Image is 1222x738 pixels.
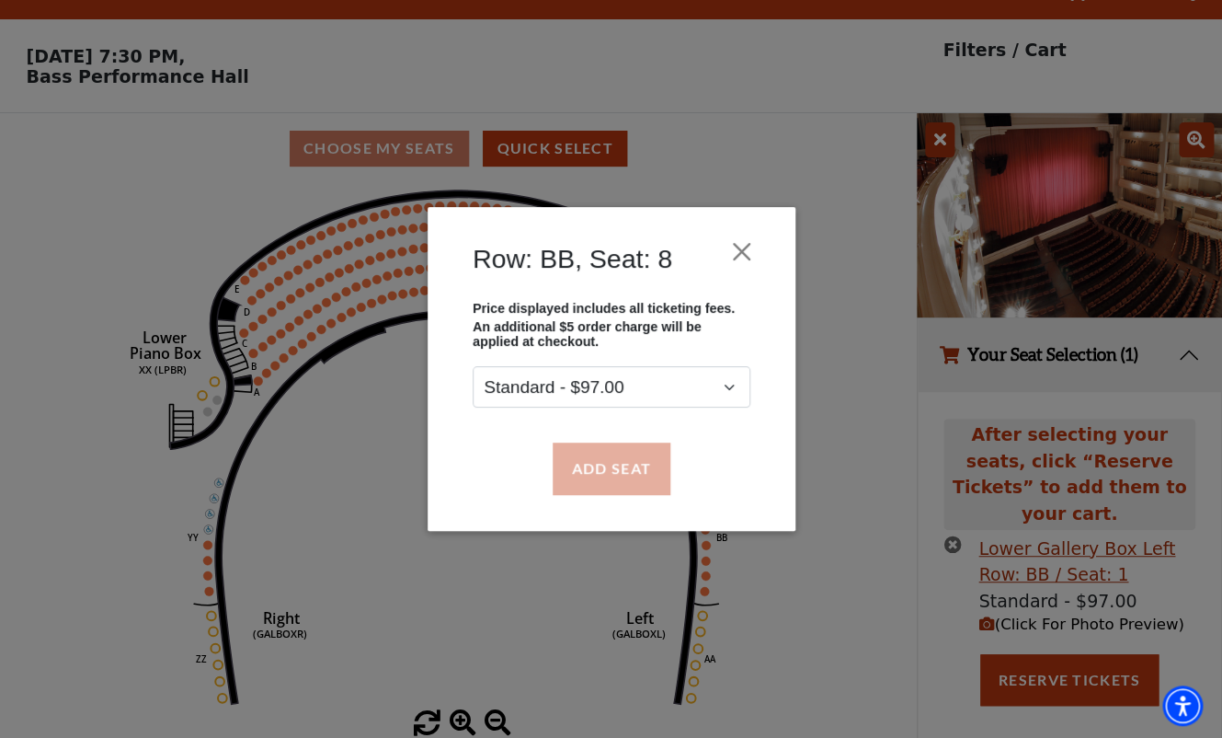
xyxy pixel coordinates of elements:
[473,320,750,350] p: An additional $5 order charge will be applied at checkout.
[1162,686,1203,726] div: Accessibility Menu
[552,443,669,494] button: Add Seat
[473,243,672,274] h4: Row: BB, Seat: 8
[724,235,759,270] button: Close
[473,301,750,316] p: Price displayed includes all ticketing fees.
